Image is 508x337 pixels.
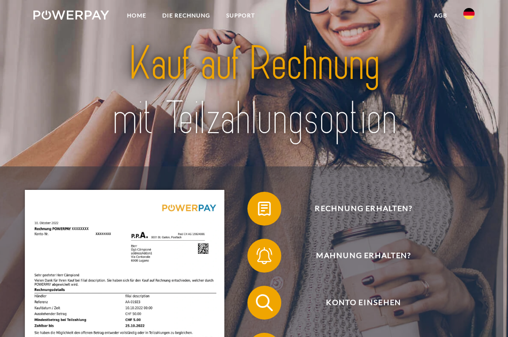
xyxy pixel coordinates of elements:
[235,284,480,321] a: Konto einsehen
[426,7,455,24] a: agb
[254,198,275,219] img: qb_bill.svg
[260,286,468,320] span: Konto einsehen
[235,237,480,274] a: Mahnung erhalten?
[470,299,500,329] iframe: Schaltfläche zum Öffnen des Messaging-Fensters
[260,192,468,226] span: Rechnung erhalten?
[260,239,468,273] span: Mahnung erhalten?
[33,10,109,20] img: logo-powerpay-white.svg
[247,286,468,320] button: Konto einsehen
[247,192,468,226] button: Rechnung erhalten?
[254,292,275,313] img: qb_search.svg
[463,8,475,19] img: de
[154,7,218,24] a: DIE RECHNUNG
[235,190,480,227] a: Rechnung erhalten?
[254,245,275,266] img: qb_bell.svg
[218,7,263,24] a: SUPPORT
[247,239,468,273] button: Mahnung erhalten?
[78,34,430,149] img: title-powerpay_de.svg
[119,7,154,24] a: Home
